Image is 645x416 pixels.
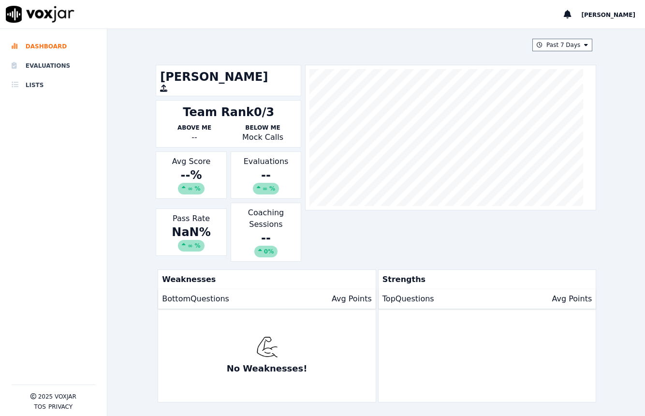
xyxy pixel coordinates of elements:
p: Avg Points [332,293,372,305]
a: Evaluations [12,56,95,75]
p: Top Questions [382,293,434,305]
div: 0% [254,246,278,257]
img: voxjar logo [6,6,74,23]
div: NaN % [160,224,222,252]
p: Strengths [379,270,592,289]
div: ∞ % [253,183,279,194]
div: Evaluations [231,151,301,199]
p: 2025 Voxjar [38,393,76,401]
div: ∞ % [178,240,204,252]
p: Mock Calls [229,132,297,143]
button: Privacy [48,403,73,411]
img: muscle [256,336,278,358]
span: [PERSON_NAME] [581,12,635,18]
p: Below Me [229,124,297,132]
button: TOS [34,403,46,411]
div: Avg Score [156,151,226,199]
div: Team Rank 0/3 [183,104,274,120]
div: ∞ % [178,183,204,194]
button: Past 7 Days [532,39,592,51]
div: Coaching Sessions [231,203,301,262]
div: -- % [160,167,222,194]
button: [PERSON_NAME] [581,9,645,20]
p: No Weaknesses! [227,362,308,375]
h1: [PERSON_NAME] [160,69,297,85]
div: -- [235,167,297,194]
p: Bottom Questions [162,293,229,305]
p: Above Me [160,124,228,132]
a: Lists [12,75,95,95]
a: Dashboard [12,37,95,56]
p: Avg Points [552,293,592,305]
p: Weaknesses [158,270,371,289]
div: -- [235,230,297,257]
div: Pass Rate [156,208,226,256]
div: -- [160,132,228,143]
